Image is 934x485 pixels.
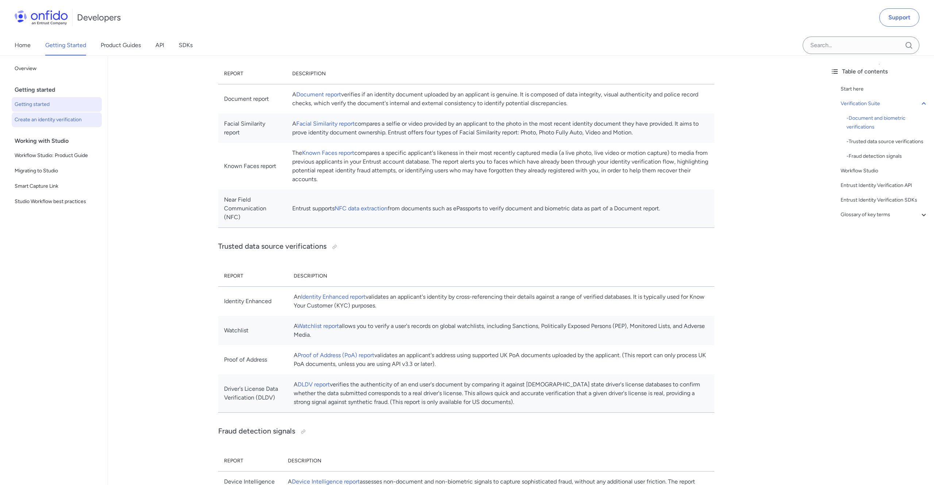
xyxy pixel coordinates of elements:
h3: Trusted data source verifications [218,241,714,253]
td: Document report [218,84,286,114]
a: Studio Workflow best practices [12,194,102,209]
a: Overview [12,61,102,76]
span: Overview [15,64,99,73]
a: NFC data extraction [335,205,387,212]
th: Description [288,266,714,287]
a: Support [879,8,919,27]
a: Getting Started [45,35,86,56]
td: Watchlist [218,316,288,345]
a: -Trusted data source verifications [846,137,928,146]
a: Workflow Studio [841,167,928,175]
span: Studio Workflow best practices [15,197,99,206]
div: - Fraud detection signals [846,152,928,161]
a: Entrust Identity Verification API [841,181,928,190]
td: A verifies the authenticity of an end user's document by comparing it against [DEMOGRAPHIC_DATA] ... [288,374,714,413]
a: SDKs [179,35,193,56]
td: Known Faces report [218,143,286,190]
a: Create an identity verification [12,112,102,127]
div: Getting started [15,83,105,97]
td: Entrust supports from documents such as ePassports to verify document and biometric data as part ... [286,190,714,228]
a: -Fraud detection signals [846,152,928,161]
a: Glossary of key terms [841,210,928,219]
a: Proof of Address (PoA) report [298,352,374,359]
span: Create an identity verification [15,115,99,124]
a: Document report [296,91,341,98]
a: Home [15,35,31,56]
span: Getting started [15,100,99,109]
a: API [155,35,164,56]
td: Identity Enhanced [218,286,288,316]
th: Report [218,266,288,287]
td: The compares a specific applicant's likeness in their most recently captured media (a live photo,... [286,143,714,190]
a: Smart Capture Link [12,179,102,194]
th: Description [286,64,714,84]
a: -Document and biometric verifications [846,114,928,131]
a: Migrating to Studio [12,164,102,178]
div: Table of contents [830,67,928,76]
input: Onfido search input field [803,37,919,54]
td: A allows you to verify a user's records on global watchlists, including Sanctions, Politically Ex... [288,316,714,345]
td: A compares a selfie or video provided by an applicant to the photo in the most recent identity do... [286,114,714,143]
th: Report [218,64,286,84]
a: DLDV report [298,381,330,388]
th: Report [218,451,282,471]
td: Near Field Communication (NFC) [218,190,286,228]
a: Verification Suite [841,99,928,108]
h3: Fraud detection signals [218,426,714,438]
a: Workflow Studio: Product Guide [12,148,102,163]
td: A validates an applicant's address using supported UK PoA documents uploaded by the applicant. (T... [288,345,714,374]
td: Proof of Address [218,345,288,374]
a: Device Intelligence report [292,478,360,485]
h1: Developers [77,12,121,23]
a: Start here [841,85,928,93]
a: Product Guides [101,35,141,56]
span: Migrating to Studio [15,167,99,175]
a: Known Faces report [302,149,354,156]
td: Driver's License Data Verification (DLDV) [218,374,288,413]
a: Identity Enhanced report [301,293,366,300]
td: Facial Similarity report [218,114,286,143]
a: Getting started [12,97,102,112]
span: Workflow Studio: Product Guide [15,151,99,160]
a: Entrust Identity Verification SDKs [841,196,928,205]
span: Smart Capture Link [15,182,99,191]
div: Working with Studio [15,134,105,148]
a: Watchlist report [297,322,339,329]
td: An validates an applicant's identity by cross-referencing their details against a range of verifi... [288,286,714,316]
div: - Trusted data source verifications [846,137,928,146]
td: A verifies if an identity document uploaded by an applicant is genuine. It is composed of data in... [286,84,714,114]
th: Description [282,451,714,471]
img: Onfido Logo [15,10,68,25]
a: Facial Similarity report [296,120,355,127]
div: - Document and biometric verifications [846,114,928,131]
